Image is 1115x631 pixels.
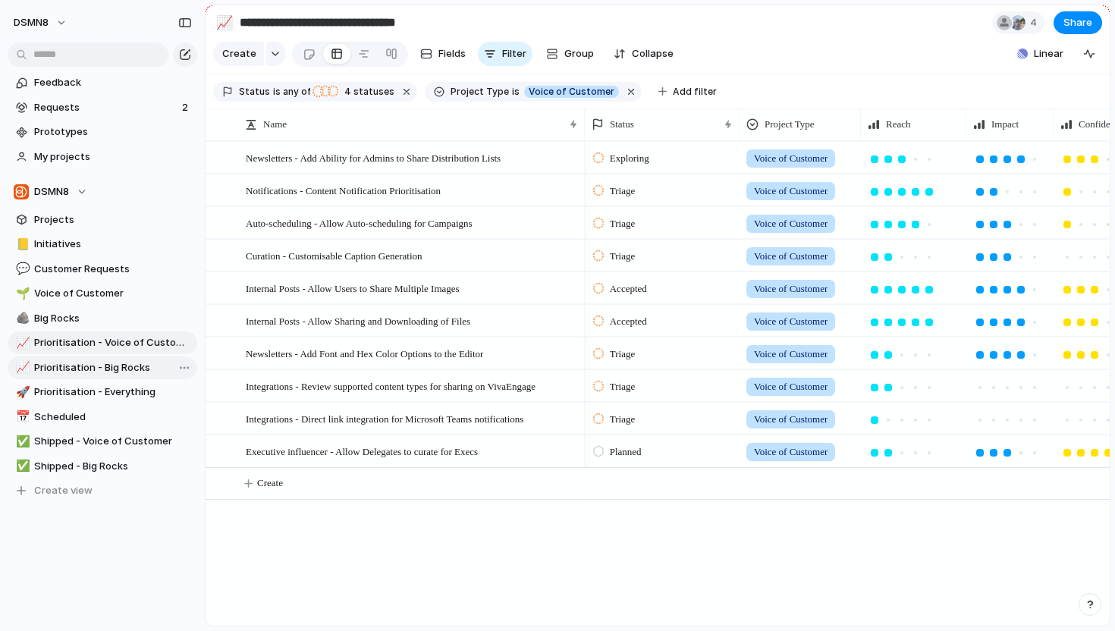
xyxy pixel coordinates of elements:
span: Voice of Customer [754,281,828,297]
span: Notifications - Content Notification Prioritisation [246,181,441,199]
span: Share [1063,15,1092,30]
span: Add filter [673,85,717,99]
span: Create view [34,483,93,498]
a: Projects [8,209,197,231]
a: 💬Customer Requests [8,258,197,281]
div: 🚀Prioritisation - Everything [8,381,197,403]
span: Shipped - Big Rocks [34,459,192,474]
div: 📈 [16,334,27,352]
span: DSMN8 [34,184,69,199]
span: Triage [610,347,635,362]
span: Scheduled [34,410,192,425]
div: 💬 [16,260,27,278]
button: 📈 [212,11,237,35]
button: Collapse [608,42,680,66]
span: Status [239,85,270,99]
span: Requests [34,100,177,115]
span: Integrations - Direct link integration for Microsoft Teams notifications [246,410,523,427]
span: Project Type [451,85,509,99]
span: Voice of Customer [754,184,828,199]
button: isany of [270,83,313,100]
button: Create view [8,479,197,502]
div: 📒 [16,236,27,253]
span: Initiatives [34,237,192,252]
span: Executive influencer - Allow Delegates to curate for Execs [246,442,478,460]
button: Filter [478,42,532,66]
span: Triage [610,412,635,427]
span: My projects [34,149,192,165]
span: Exploring [610,151,649,166]
span: Voice of Customer [754,216,828,231]
button: 📒 [14,237,29,252]
div: 📅 [16,408,27,425]
span: Voice of Customer [34,286,192,301]
span: Newsletters - Add Ability for Admins to Share Distribution Lists [246,149,501,166]
button: Voice of Customer [521,83,622,100]
div: 📈 [216,12,233,33]
a: 🪨Big Rocks [8,307,197,330]
span: Accepted [610,281,647,297]
span: Voice of Customer [754,151,828,166]
button: 💬 [14,262,29,277]
span: DSMN8 [14,15,49,30]
button: is [509,83,523,100]
button: 🌱 [14,286,29,301]
button: DSMN8 [8,181,197,203]
button: Create [213,42,264,66]
span: Create [222,46,256,61]
span: 2 [182,100,191,115]
span: Voice of Customer [529,85,614,99]
button: Linear [1011,42,1069,65]
button: Share [1054,11,1102,34]
span: Big Rocks [34,311,192,326]
span: Newsletters - Add Font and Hex Color Options to the Editor [246,344,483,362]
span: Triage [610,216,635,231]
button: Fields [414,42,472,66]
span: Fields [438,46,466,61]
button: Group [539,42,601,66]
span: Projects [34,212,192,228]
span: 4 [1030,15,1041,30]
a: 📅Scheduled [8,406,197,429]
span: Auto-scheduling - Allow Auto-scheduling for Campaigns [246,214,473,231]
span: Feedback [34,75,192,90]
span: Internal Posts - Allow Sharing and Downloading of Files [246,312,470,329]
span: statuses [340,85,394,99]
a: 📒Initiatives [8,233,197,256]
span: Shipped - Voice of Customer [34,434,192,449]
button: 📈 [14,360,29,375]
div: ✅Shipped - Big Rocks [8,455,197,478]
a: Requests2 [8,96,197,119]
span: Voice of Customer [754,412,828,427]
span: Triage [610,379,635,394]
span: Group [564,46,594,61]
a: 📈Prioritisation - Voice of Customer [8,331,197,354]
span: Customer Requests [34,262,192,277]
span: Voice of Customer [754,444,828,460]
a: My projects [8,146,197,168]
span: 4 [340,86,353,97]
span: Planned [610,444,642,460]
a: 🌱Voice of Customer [8,282,197,305]
button: 📈 [14,335,29,350]
span: Integrations - Review supported content types for sharing on VivaEngage [246,377,536,394]
span: Prototypes [34,124,192,140]
a: Feedback [8,71,197,94]
a: Prototypes [8,121,197,143]
div: 🚀 [16,384,27,401]
span: Create [257,476,283,491]
span: is [512,85,520,99]
button: ✅ [14,434,29,449]
button: 🚀 [14,385,29,400]
button: 📅 [14,410,29,425]
span: Voice of Customer [754,379,828,394]
span: Voice of Customer [754,347,828,362]
span: Triage [610,184,635,199]
div: 🪨 [16,309,27,327]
